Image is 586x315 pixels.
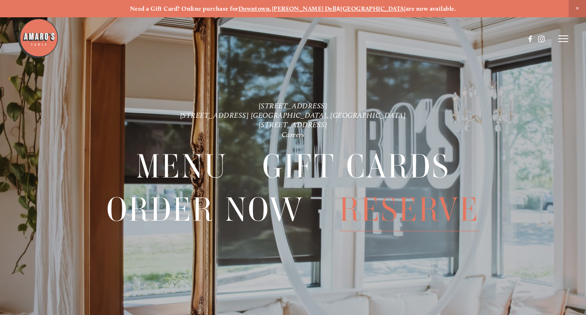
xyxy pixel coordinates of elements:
[339,189,479,231] span: Reserve
[270,5,271,12] strong: ,
[336,5,340,12] strong: &
[18,18,59,59] img: Amaro's Table
[259,121,328,129] a: [STREET_ADDRESS]
[340,5,406,12] a: [GEOGRAPHIC_DATA]
[180,111,406,119] a: [STREET_ADDRESS] [GEOGRAPHIC_DATA], [GEOGRAPHIC_DATA]
[339,189,479,231] a: Reserve
[130,5,239,12] strong: Need a Gift Card? Online purchase for
[406,5,456,12] strong: are now available.
[136,146,227,188] a: Menu
[259,101,328,110] a: [STREET_ADDRESS]
[107,189,304,231] span: Order Now
[239,5,270,12] a: Downtown
[282,130,305,139] a: Careers
[272,5,336,12] a: [PERSON_NAME] Dell
[107,189,304,231] a: Order Now
[262,146,450,188] a: Gift Cards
